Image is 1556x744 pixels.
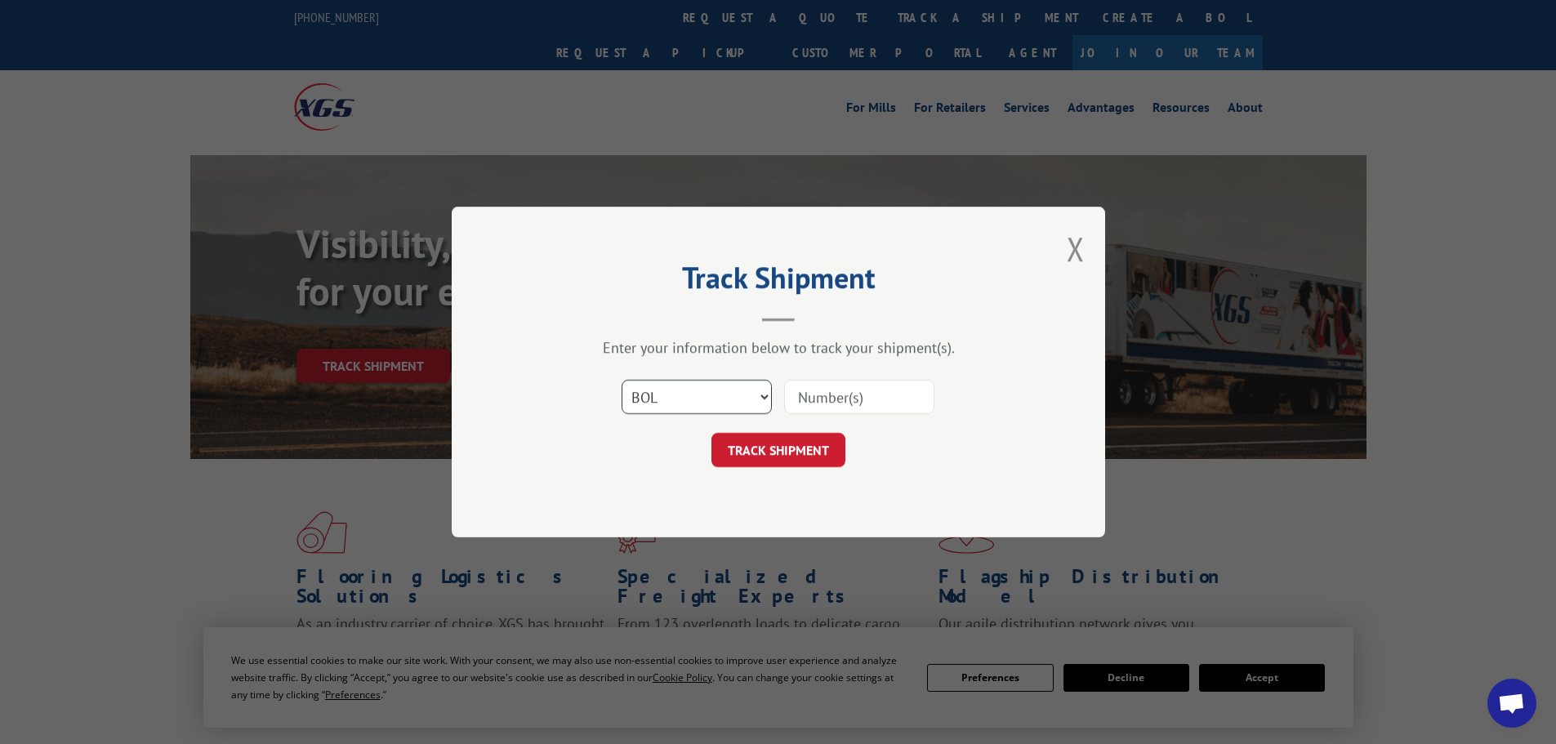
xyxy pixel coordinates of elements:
h2: Track Shipment [533,266,1023,297]
button: TRACK SHIPMENT [711,433,845,467]
button: Close modal [1067,227,1085,270]
input: Number(s) [784,380,934,414]
a: Open chat [1487,679,1536,728]
div: Enter your information below to track your shipment(s). [533,338,1023,357]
